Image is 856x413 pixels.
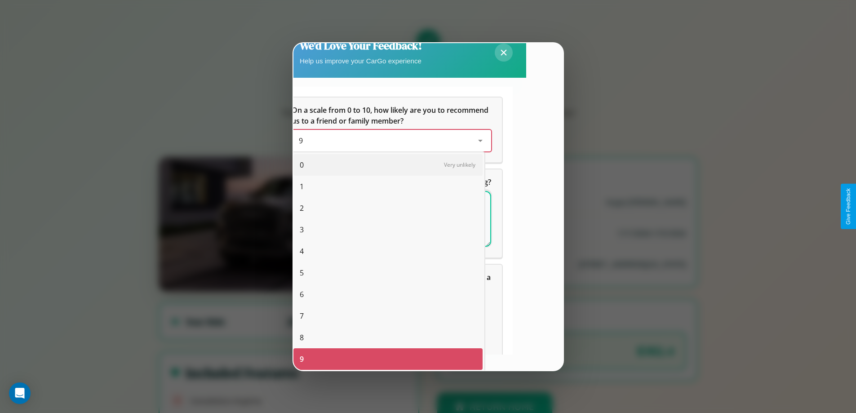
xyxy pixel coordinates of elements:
div: On a scale from 0 to 10, how likely are you to recommend us to a friend or family member? [292,130,491,151]
div: 4 [293,240,483,262]
div: 2 [293,197,483,219]
div: 8 [293,327,483,348]
span: 7 [300,311,304,321]
span: 6 [300,289,304,300]
div: 10 [293,370,483,391]
div: 7 [293,305,483,327]
span: 3 [300,224,304,235]
span: 9 [299,136,303,146]
h5: On a scale from 0 to 10, how likely are you to recommend us to a friend or family member? [292,105,491,126]
div: 3 [293,219,483,240]
span: 8 [300,332,304,343]
p: Help us improve your CarGo experience [300,55,422,67]
span: 9 [300,354,304,364]
div: 9 [293,348,483,370]
span: Very unlikely [444,161,475,169]
span: 5 [300,267,304,278]
div: Give Feedback [845,188,852,225]
div: Open Intercom Messenger [9,382,31,404]
div: 1 [293,176,483,197]
div: 0 [293,154,483,176]
div: 5 [293,262,483,284]
span: 4 [300,246,304,257]
span: 2 [300,203,304,213]
div: On a scale from 0 to 10, how likely are you to recommend us to a friend or family member? [281,98,502,162]
span: 0 [300,160,304,170]
div: 6 [293,284,483,305]
span: On a scale from 0 to 10, how likely are you to recommend us to a friend or family member? [292,105,490,126]
h2: We'd Love Your Feedback! [300,38,422,53]
span: What can we do to make your experience more satisfying? [292,177,491,187]
span: 1 [300,181,304,192]
span: Which of the following features do you value the most in a vehicle? [292,272,492,293]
